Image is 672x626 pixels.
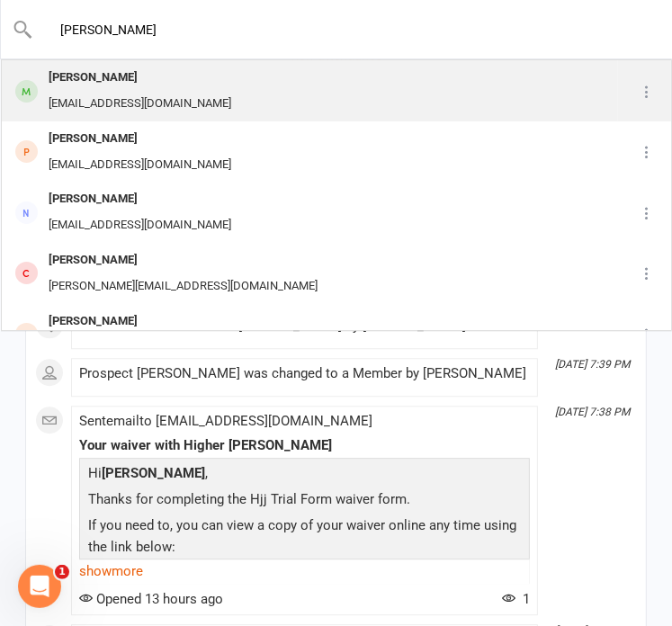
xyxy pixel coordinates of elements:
[79,366,530,381] div: Prospect [PERSON_NAME] was changed to a Member by [PERSON_NAME]
[43,91,237,117] div: [EMAIL_ADDRESS][DOMAIN_NAME]
[84,488,525,514] p: Thanks for completing the Hjj Trial Form waiver form.
[43,212,237,238] div: [EMAIL_ADDRESS][DOMAIN_NAME]
[43,126,237,152] div: [PERSON_NAME]
[43,273,323,300] div: [PERSON_NAME][EMAIL_ADDRESS][DOMAIN_NAME]
[555,358,630,371] i: [DATE] 7:39 PM
[43,309,237,335] div: [PERSON_NAME]
[43,152,237,178] div: [EMAIL_ADDRESS][DOMAIN_NAME]
[55,565,69,579] span: 1
[79,438,530,453] div: Your waiver with Higher [PERSON_NAME]
[79,413,372,429] span: Sent email to [EMAIL_ADDRESS][DOMAIN_NAME]
[43,186,237,212] div: [PERSON_NAME]
[84,514,525,562] p: If you need to, you can view a copy of your waiver online any time using the link below:
[43,65,237,91] div: [PERSON_NAME]
[555,406,630,418] i: [DATE] 7:38 PM
[102,465,205,481] strong: [PERSON_NAME]
[502,591,530,607] span: 1
[43,247,323,273] div: [PERSON_NAME]
[33,17,641,42] input: Search...
[84,462,525,488] p: Hi ,
[18,565,61,608] iframe: Intercom live chat
[79,559,530,584] a: show more
[79,591,223,607] span: Opened 13 hours ago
